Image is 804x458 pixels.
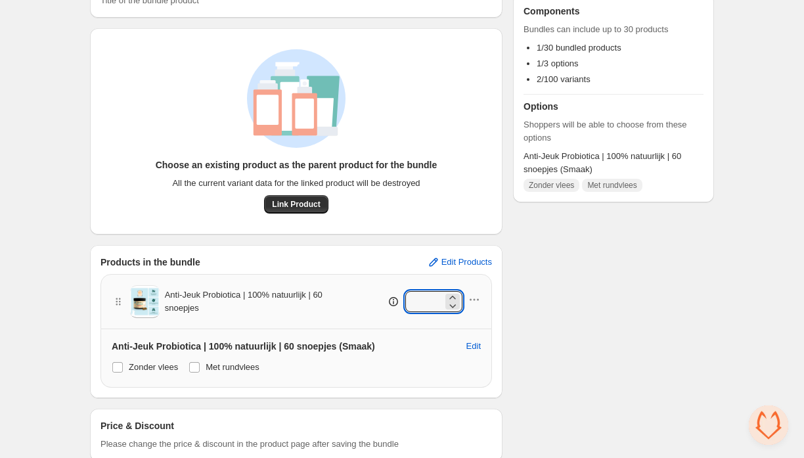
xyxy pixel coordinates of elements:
h3: Choose an existing product as the parent product for the bundle [156,158,437,172]
span: Bundles can include up to 30 products [524,23,703,36]
span: 2/100 variants [537,74,591,84]
span: Edit Products [441,257,492,267]
span: Zonder vlees [529,180,574,191]
span: Anti-Jeuk Probiotica | 100% natuurlijk | 60 snoepjes (Smaak) [524,150,703,176]
span: Shoppers will be able to choose from these options [524,118,703,145]
h3: Products in the bundle [100,256,200,269]
button: Edit Products [419,252,500,273]
h3: Anti-Jeuk Probiotica | 100% natuurlijk | 60 snoepjes (Smaak) [112,340,375,353]
span: Anti-Jeuk Probiotica | 100% natuurlijk | 60 snoepjes [165,288,338,315]
span: Met rundvlees [206,362,259,372]
h3: Price & Discount [100,419,174,432]
img: Anti-Jeuk Probiotica | 100% natuurlijk | 60 snoepjes [130,287,160,317]
button: Edit [458,336,489,357]
h3: Components [524,5,580,18]
h3: Options [524,100,703,113]
span: Zonder vlees [129,362,178,372]
span: Met rundvlees [587,180,636,191]
a: Open chat [749,405,788,445]
span: 1/30 bundled products [537,43,621,53]
span: Edit [466,341,481,352]
button: Link Product [264,195,328,214]
span: 1/3 options [537,58,579,68]
span: Please change the price & discount in the product page after saving the bundle [100,438,399,451]
span: All the current variant data for the linked product will be destroyed [172,177,420,190]
span: Link Product [272,199,320,210]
